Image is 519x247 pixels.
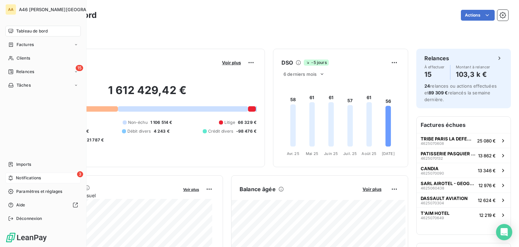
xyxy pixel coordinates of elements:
[456,65,490,69] span: Montant à relancer
[16,175,41,181] span: Notifications
[150,119,172,126] span: 1 106 514 €
[304,60,328,66] span: -5 jours
[421,201,444,205] span: 4625070304
[306,151,318,156] tspan: Mai 25
[208,128,233,134] span: Crédit divers
[16,188,62,195] span: Paramètres et réglages
[421,141,444,145] span: 4625070608
[343,151,357,156] tspan: Juil. 25
[424,83,430,89] span: 24
[424,69,445,80] h4: 15
[17,82,31,88] span: Tâches
[17,55,30,61] span: Clients
[478,153,496,158] span: 13 862 €
[220,60,243,66] button: Voir plus
[417,207,511,222] button: T'AIM HOTEL462507064912 219 €
[16,161,31,167] span: Imports
[479,212,496,218] span: 12 219 €
[38,192,178,199] span: Chiffre d'affaires mensuel
[421,186,444,190] span: 4625060438
[85,137,104,143] span: -21 787 €
[16,69,34,75] span: Relances
[5,232,47,243] img: Logo LeanPay
[417,193,511,207] button: DASSAULT AVIATION462507030412 624 €
[222,60,241,65] span: Voir plus
[421,136,474,141] span: TRIBE PARIS LA DEFENSE
[181,186,201,192] button: Voir plus
[421,181,476,186] span: SARL AIROTEL - GEOGRAPHOTEL
[417,133,511,148] button: TRIBE PARIS LA DEFENSE462507060825 080 €
[183,187,199,192] span: Voir plus
[421,196,468,201] span: DASSAULT AVIATION
[17,42,34,48] span: Factures
[16,216,42,222] span: Déconnexion
[421,166,439,171] span: CANDIA
[236,128,256,134] span: -98 476 €
[421,216,444,220] span: 4625070649
[19,7,112,12] span: A46 [PERSON_NAME][GEOGRAPHIC_DATA]
[421,156,443,160] span: 4625070132
[16,28,48,34] span: Tableau de bord
[238,119,256,126] span: 66 329 €
[77,171,83,177] span: 3
[496,224,512,240] div: Open Intercom Messenger
[38,84,256,104] h2: 1 612 429,42 €
[361,186,384,192] button: Voir plus
[424,54,449,62] h6: Relances
[417,163,511,178] button: CANDIA462507009013 346 €
[382,151,395,156] tspan: [DATE]
[281,59,293,67] h6: DSO
[287,151,299,156] tspan: Avr. 25
[456,69,490,80] h4: 103,3 k €
[5,4,16,15] div: AA
[478,183,496,188] span: 12 976 €
[363,186,381,192] span: Voir plus
[224,119,235,126] span: Litige
[417,178,511,193] button: SARL AIROTEL - GEOGRAPHOTEL462506043812 976 €
[5,200,81,210] a: Aide
[240,185,276,193] h6: Balance âgée
[417,117,511,133] h6: Factures échues
[478,168,496,173] span: 13 346 €
[76,65,83,71] span: 15
[424,83,497,102] span: relances ou actions effectuées et relancés la semaine dernière.
[324,151,338,156] tspan: Juin 25
[154,128,170,134] span: 4 243 €
[421,151,475,156] span: PATISSERIE PASQUIER VRON
[421,210,449,216] span: T'AIM HOTEL
[424,65,445,69] span: À effectuer
[428,90,448,95] span: 89 309 €
[421,171,444,175] span: 4625070090
[127,128,151,134] span: Débit divers
[461,10,495,21] button: Actions
[283,71,317,77] span: 6 derniers mois
[16,202,25,208] span: Aide
[478,198,496,203] span: 12 624 €
[362,151,376,156] tspan: Août 25
[477,138,496,143] span: 25 080 €
[128,119,148,126] span: Non-échu
[417,148,511,163] button: PATISSERIE PASQUIER VRON462507013213 862 €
